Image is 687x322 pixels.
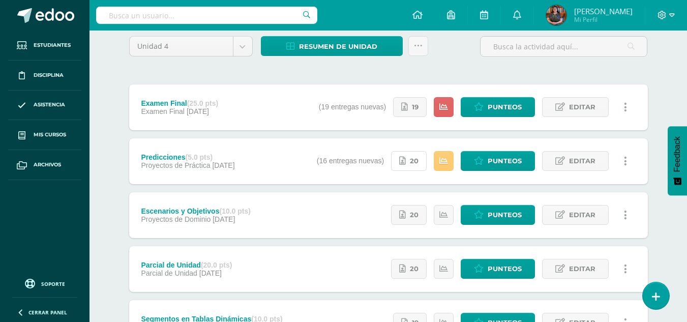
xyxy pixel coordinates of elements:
strong: (20.0 pts) [201,261,232,269]
a: Asistencia [8,91,81,121]
span: Punteos [488,98,522,116]
a: Punteos [461,151,535,171]
span: [DATE] [213,215,235,223]
span: Feedback [673,136,682,172]
a: 20 [391,151,427,171]
a: Archivos [8,150,81,180]
span: Disciplina [34,71,64,79]
button: Feedback - Mostrar encuesta [668,126,687,195]
div: Examen Final [141,99,218,107]
span: Editar [569,98,595,116]
span: 19 [412,98,419,116]
div: Parcial de Unidad [141,261,232,269]
span: Examen Final [141,107,185,115]
input: Busca un usuario... [96,7,317,24]
a: Punteos [461,97,535,117]
strong: (5.0 pts) [186,153,213,161]
span: [DATE] [212,161,234,169]
span: Resumen de unidad [299,37,377,56]
span: Asistencia [34,101,65,109]
span: Editar [569,259,595,278]
a: Punteos [461,205,535,225]
span: Proyectos de Dominio [141,215,211,223]
div: Predicciones [141,153,234,161]
span: Parcial de Unidad [141,269,197,277]
span: Cerrar panel [28,309,67,316]
a: 19 [393,97,427,117]
span: Mis cursos [34,131,66,139]
a: Resumen de unidad [261,36,403,56]
a: 20 [391,259,427,279]
span: [DATE] [187,107,209,115]
div: Escenarios y Objetivos [141,207,251,215]
input: Busca la actividad aquí... [481,37,647,56]
span: [DATE] [199,269,222,277]
span: Punteos [488,206,522,224]
a: Estudiantes [8,31,81,61]
span: Soporte [41,280,65,287]
a: Punteos [461,259,535,279]
span: Unidad 4 [137,37,225,56]
strong: (25.0 pts) [187,99,218,107]
span: [PERSON_NAME] [574,6,633,16]
span: Mi Perfil [574,15,633,24]
a: 20 [391,205,427,225]
span: Punteos [488,152,522,170]
span: Estudiantes [34,41,71,49]
span: 20 [410,206,419,224]
a: Mis cursos [8,120,81,150]
a: Disciplina [8,61,81,91]
span: Proyectos de Práctica [141,161,210,169]
strong: (10.0 pts) [219,207,250,215]
span: 20 [410,259,419,278]
span: Archivos [34,161,61,169]
span: Punteos [488,259,522,278]
span: Editar [569,152,595,170]
a: Unidad 4 [130,37,252,56]
img: 9db772e8944e9cd6cbe26e11f8fa7e9a.png [546,5,566,25]
a: Soporte [12,276,77,290]
span: 20 [410,152,419,170]
span: Editar [569,206,595,224]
